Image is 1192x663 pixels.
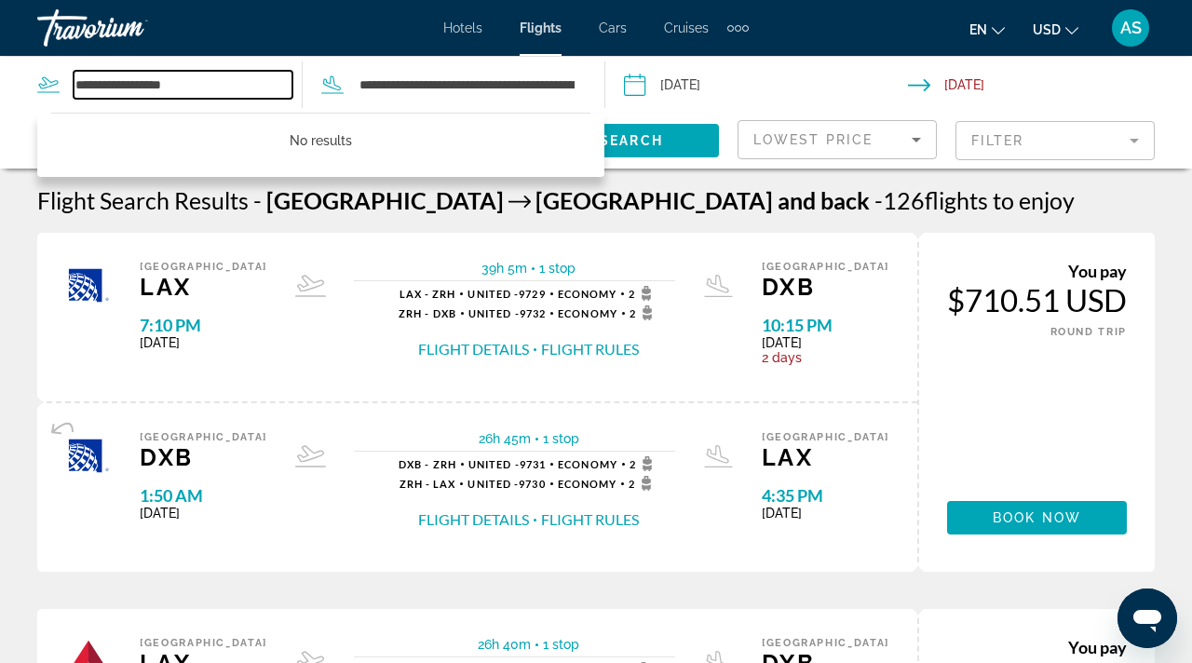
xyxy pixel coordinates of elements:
[481,261,527,276] span: 39h 5m
[778,186,870,214] span: and back
[541,509,639,530] button: Flight Rules
[558,478,617,490] span: Economy
[443,20,482,35] a: Hotels
[544,124,719,157] button: Search
[874,186,925,214] span: 126
[19,113,308,169] button: Travelers: 1 adult, 0 children
[664,20,709,35] a: Cruises
[1033,22,1061,37] span: USD
[558,288,617,300] span: Economy
[947,637,1127,657] div: You pay
[993,510,1081,525] span: Book now
[874,186,883,214] span: -
[140,315,267,335] span: 7:10 PM
[468,307,520,319] span: United -
[467,478,519,490] span: United -
[400,478,456,490] span: ZRH - LAX
[762,350,889,365] span: 2 days
[140,506,267,521] span: [DATE]
[558,307,617,319] span: Economy
[467,478,545,490] span: 9730
[520,20,562,35] a: Flights
[762,315,889,335] span: 10:15 PM
[925,186,1075,214] span: flights to enjoy
[630,305,658,320] span: 2
[969,22,987,37] span: en
[969,16,1005,43] button: Change language
[624,57,908,113] button: Depart date: Dec 8, 2025
[140,431,267,443] span: [GEOGRAPHIC_DATA]
[541,339,639,359] button: Flight Rules
[727,13,749,43] button: Extra navigation items
[630,456,658,471] span: 2
[753,132,873,147] span: Lowest Price
[629,286,657,301] span: 2
[468,458,520,470] span: United -
[51,128,590,154] p: No results
[629,476,657,491] span: 2
[468,307,546,319] span: 9732
[140,261,267,273] span: [GEOGRAPHIC_DATA]
[535,186,773,214] span: [GEOGRAPHIC_DATA]
[479,431,531,446] span: 26h 45m
[539,261,576,276] span: 1 stop
[266,186,504,214] span: [GEOGRAPHIC_DATA]
[955,120,1155,161] button: Filter
[947,501,1127,534] button: Book now
[467,288,545,300] span: 9729
[762,506,889,521] span: [DATE]
[399,307,456,319] span: ZRH - DXB
[753,129,921,151] mat-select: Sort by
[762,637,889,649] span: [GEOGRAPHIC_DATA]
[1050,326,1128,338] span: ROUND TRIP
[947,281,1127,318] div: $710.51 USD
[762,431,889,443] span: [GEOGRAPHIC_DATA]
[762,335,889,350] span: [DATE]
[478,637,531,652] span: 26h 40m
[140,443,267,471] span: DXB
[558,458,617,470] span: Economy
[140,335,267,350] span: [DATE]
[1120,19,1142,37] span: AS
[1033,16,1078,43] button: Change currency
[600,133,663,148] span: Search
[599,20,627,35] a: Cars
[418,339,529,359] button: Flight Details
[468,458,546,470] span: 9731
[762,443,889,471] span: LAX
[908,57,1192,113] button: Return date: Dec 15, 2025
[762,273,889,301] span: DXB
[140,485,267,506] span: 1:50 AM
[418,509,529,530] button: Flight Details
[1106,8,1155,47] button: User Menu
[253,186,262,214] span: -
[400,288,456,300] span: LAX - ZRH
[140,273,267,301] span: LAX
[467,288,519,300] span: United -
[1117,589,1177,648] iframe: Button to launch messaging window
[140,637,267,649] span: [GEOGRAPHIC_DATA]
[947,261,1127,281] div: You pay
[543,431,579,446] span: 1 stop
[762,485,889,506] span: 4:35 PM
[399,458,456,470] span: DXB - ZRH
[762,261,889,273] span: [GEOGRAPHIC_DATA]
[37,186,249,214] h1: Flight Search Results
[37,4,223,52] a: Travorium
[543,637,579,652] span: 1 stop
